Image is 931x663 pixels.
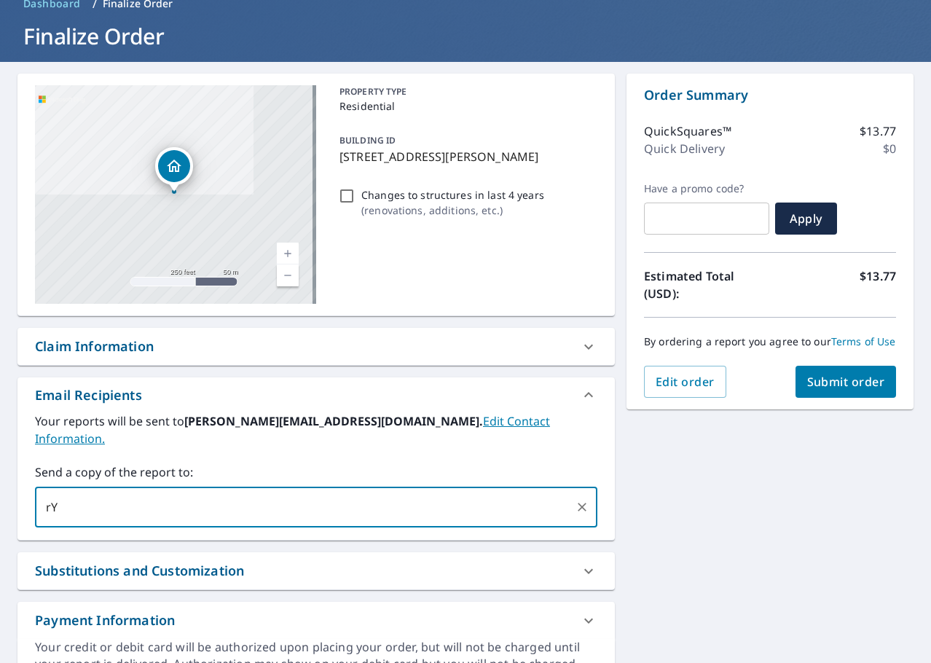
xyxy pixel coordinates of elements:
button: Edit order [644,366,726,398]
p: By ordering a report you agree to our [644,335,896,348]
div: Payment Information [17,602,615,639]
span: Submit order [807,374,885,390]
p: $0 [883,140,896,157]
p: Quick Delivery [644,140,725,157]
p: $13.77 [860,267,896,302]
button: Clear [572,497,592,517]
label: Your reports will be sent to [35,412,597,447]
div: Payment Information [35,611,175,630]
div: Claim Information [35,337,154,356]
p: BUILDING ID [339,134,396,146]
p: PROPERTY TYPE [339,85,592,98]
p: $13.77 [860,122,896,140]
p: Changes to structures in last 4 years [361,187,544,203]
p: Order Summary [644,85,896,105]
button: Submit order [796,366,897,398]
a: Current Level 17, Zoom In [277,243,299,264]
p: [STREET_ADDRESS][PERSON_NAME] [339,148,592,165]
h1: Finalize Order [17,21,914,51]
div: Dropped pin, building 1, Residential property, 1425 Cramton Ave NE Ada, MI 49301 [155,147,193,192]
div: Email Recipients [17,377,615,412]
button: Apply [775,203,837,235]
label: Send a copy of the report to: [35,463,597,481]
div: Email Recipients [35,385,142,405]
p: QuickSquares™ [644,122,731,140]
div: Substitutions and Customization [17,552,615,589]
label: Have a promo code? [644,182,769,195]
span: Edit order [656,374,715,390]
p: Residential [339,98,592,114]
b: [PERSON_NAME][EMAIL_ADDRESS][DOMAIN_NAME]. [184,413,483,429]
a: Terms of Use [831,334,896,348]
p: ( renovations, additions, etc. ) [361,203,544,218]
div: Claim Information [17,328,615,365]
p: Estimated Total (USD): [644,267,770,302]
div: Substitutions and Customization [35,561,244,581]
span: Apply [787,211,825,227]
a: Current Level 17, Zoom Out [277,264,299,286]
